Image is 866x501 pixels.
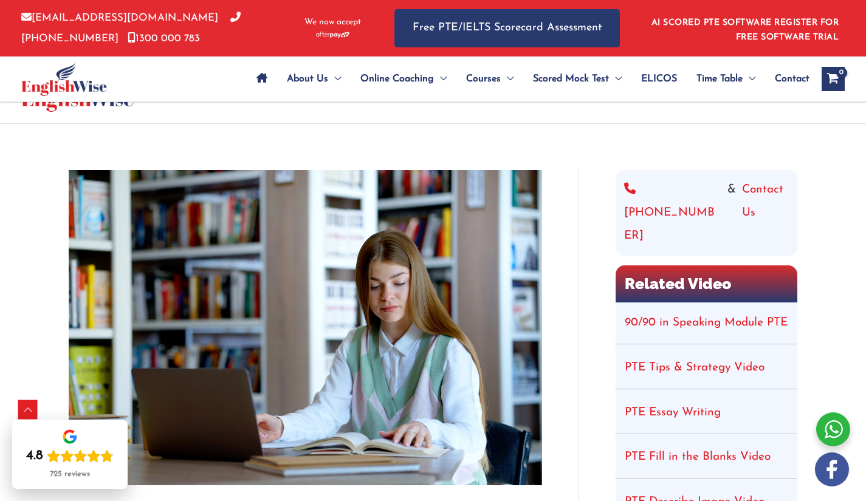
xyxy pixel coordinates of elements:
[351,58,456,100] a: Online CoachingMenu Toggle
[26,448,114,465] div: Rating: 4.8 out of 5
[21,13,218,23] a: [EMAIL_ADDRESS][DOMAIN_NAME]
[21,63,107,96] img: cropped-ew-logo
[815,452,849,486] img: white-facebook.png
[641,58,677,100] span: ELICOS
[765,58,809,100] a: Contact
[687,58,765,100] a: Time TableMenu Toggle
[394,9,620,47] a: Free PTE/IELTS Scorecard Assessment
[616,265,797,302] h2: Related Video
[287,58,328,100] span: About Us
[631,58,687,100] a: ELICOS
[651,18,839,42] a: AI SCORED PTE SOFTWARE REGISTER FOR FREE SOFTWARE TRIAL
[434,58,447,100] span: Menu Toggle
[696,58,743,100] span: Time Table
[644,9,845,48] aside: Header Widget 1
[533,58,609,100] span: Scored Mock Test
[50,469,90,479] div: 725 reviews
[360,58,434,100] span: Online Coaching
[625,317,788,329] a: 90/90 in Speaking Module PTE
[328,58,341,100] span: Menu Toggle
[742,179,789,248] a: Contact Us
[466,58,501,100] span: Courses
[128,33,200,44] a: 1300 000 783
[247,58,809,100] nav: Site Navigation: Main Menu
[775,58,809,100] span: Contact
[625,407,721,418] a: PTE Essay Writing
[625,362,765,373] a: PTE Tips & Strategy Video
[304,16,361,29] span: We now accept
[316,32,349,38] img: Afterpay-Logo
[456,58,523,100] a: CoursesMenu Toggle
[21,13,241,43] a: [PHONE_NUMBER]
[822,67,845,91] a: View Shopping Cart, empty
[625,451,771,463] a: PTE Fill in the Blanks Video
[26,448,43,465] div: 4.8
[624,179,789,248] div: &
[743,58,755,100] span: Menu Toggle
[609,58,622,100] span: Menu Toggle
[523,58,631,100] a: Scored Mock TestMenu Toggle
[277,58,351,100] a: About UsMenu Toggle
[624,179,721,248] a: [PHONE_NUMBER]
[501,58,514,100] span: Menu Toggle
